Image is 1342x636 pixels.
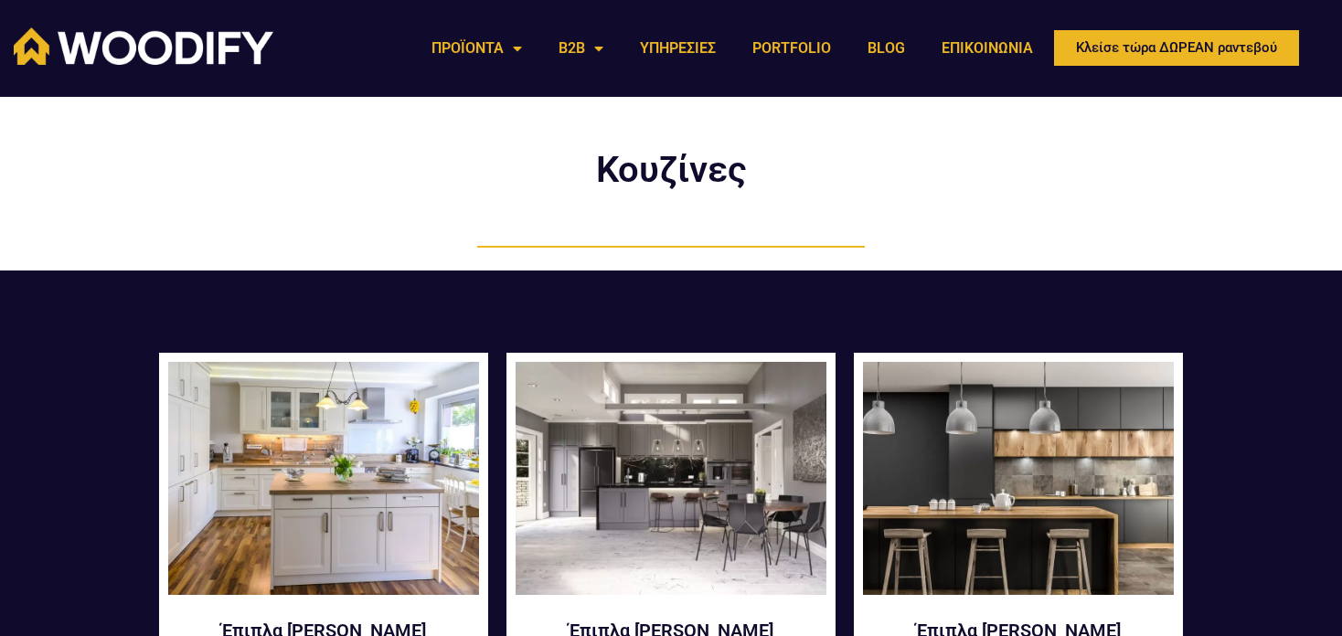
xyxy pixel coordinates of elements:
img: Woodify [14,27,273,65]
a: ΥΠΗΡΕΣΙΕΣ [622,27,734,69]
a: Έπιπλα κουζίνας Agonda [168,362,479,607]
h2: Κουζίνες [452,152,890,188]
nav: Menu [413,27,1051,69]
a: B2B [540,27,622,69]
span: Κλείσε τώρα ΔΩΡΕΑΝ ραντεβού [1076,41,1277,55]
a: Κλείσε τώρα ΔΩΡΕΑΝ ραντεβού [1051,27,1302,69]
a: ΕΠΙΚΟΙΝΩΝΙΑ [923,27,1051,69]
a: Anakena κουζίνα [863,362,1174,607]
a: PORTFOLIO [734,27,849,69]
a: BLOG [849,27,923,69]
a: ΠΡΟΪΟΝΤΑ [413,27,540,69]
